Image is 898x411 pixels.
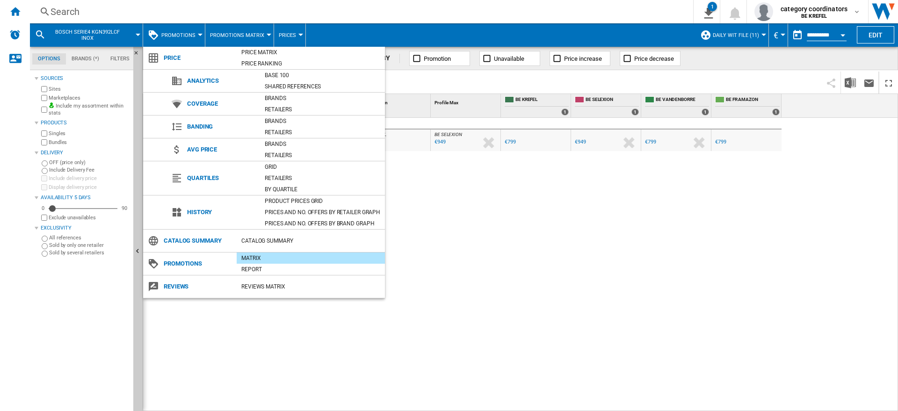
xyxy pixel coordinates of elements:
div: Brands [260,139,385,149]
div: Retailers [260,151,385,160]
div: Prices and No. offers by retailer graph [260,208,385,217]
div: Catalog Summary [237,236,385,245]
div: Retailers [260,128,385,137]
div: Price Matrix [237,48,385,57]
div: Product prices grid [260,196,385,206]
div: Price Ranking [237,59,385,68]
div: Matrix [237,253,385,263]
span: Promotions [159,257,237,270]
span: Price [159,51,237,65]
span: Quartiles [182,172,260,185]
span: Avg price [182,143,260,156]
span: Banding [182,120,260,133]
span: Coverage [182,97,260,110]
span: Reviews [159,280,237,293]
div: REVIEWS Matrix [237,282,385,291]
div: Grid [260,162,385,172]
div: Shared references [260,82,385,91]
span: History [182,206,260,219]
div: Report [237,265,385,274]
div: Brands [260,94,385,103]
div: Retailers [260,105,385,114]
span: Analytics [182,74,260,87]
div: Base 100 [260,71,385,80]
div: Retailers [260,173,385,183]
div: Prices and No. offers by brand graph [260,219,385,228]
span: Catalog Summary [159,234,237,247]
div: Brands [260,116,385,126]
div: By quartile [260,185,385,194]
